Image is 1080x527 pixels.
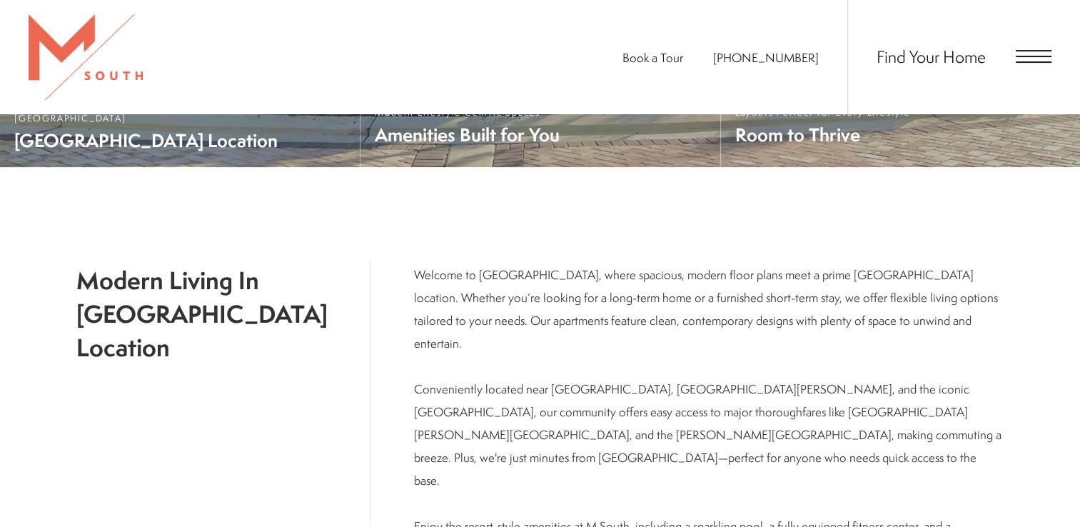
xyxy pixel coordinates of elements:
[375,122,560,147] span: Amenities Built for You
[14,128,345,153] span: [GEOGRAPHIC_DATA] Location
[29,14,143,100] img: MSouth
[622,49,683,66] a: Book a Tour
[713,49,819,66] span: [PHONE_NUMBER]
[360,86,720,167] a: Modern Lifestyle Centric Spaces
[877,45,986,68] a: Find Your Home
[1016,50,1051,63] button: Open Menu
[76,263,328,364] h1: Modern Living In [GEOGRAPHIC_DATA] Location
[720,86,1080,167] a: Layouts Perfect For Every Lifestyle
[713,49,819,66] a: Call Us at 813-570-8014
[735,122,911,147] span: Room to Thrive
